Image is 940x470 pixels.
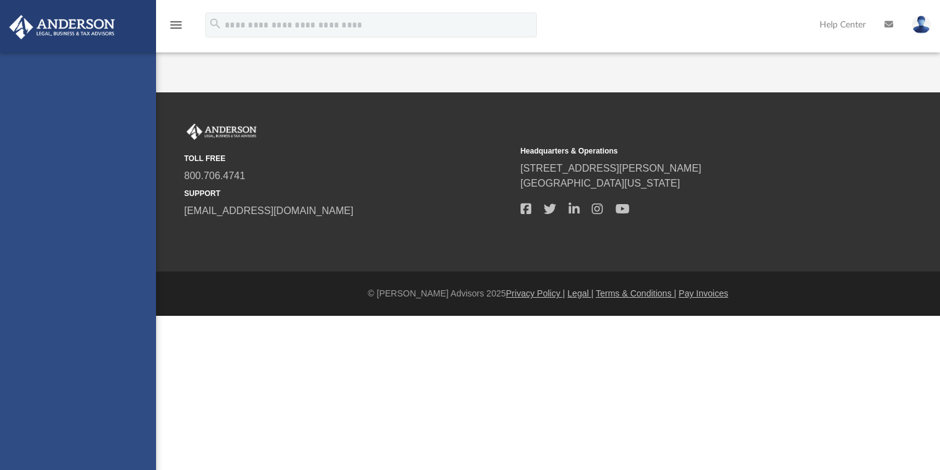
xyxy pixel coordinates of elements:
[567,288,594,298] a: Legal |
[506,288,565,298] a: Privacy Policy |
[184,170,245,181] a: 800.706.4741
[184,124,259,140] img: Anderson Advisors Platinum Portal
[208,17,222,31] i: search
[169,24,184,32] a: menu
[521,178,680,188] a: [GEOGRAPHIC_DATA][US_STATE]
[678,288,728,298] a: Pay Invoices
[184,188,512,199] small: SUPPORT
[156,287,940,300] div: © [PERSON_NAME] Advisors 2025
[912,16,931,34] img: User Pic
[184,205,353,216] a: [EMAIL_ADDRESS][DOMAIN_NAME]
[521,145,848,157] small: Headquarters & Operations
[521,163,702,174] a: [STREET_ADDRESS][PERSON_NAME]
[6,15,119,39] img: Anderson Advisors Platinum Portal
[596,288,677,298] a: Terms & Conditions |
[169,17,184,32] i: menu
[184,153,512,164] small: TOLL FREE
